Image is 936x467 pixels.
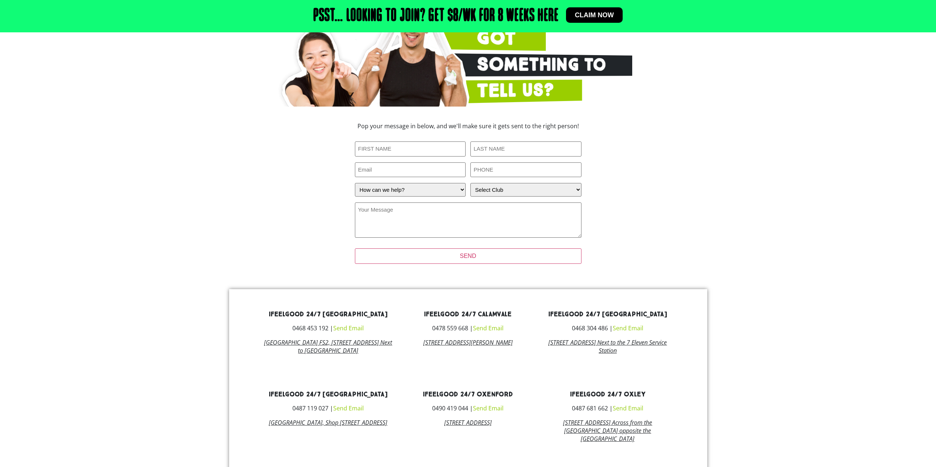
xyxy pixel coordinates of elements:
[269,390,388,399] a: ifeelgood 24/7 [GEOGRAPHIC_DATA]
[548,310,667,319] a: ifeelgood 24/7 [GEOGRAPHIC_DATA]
[313,7,559,25] h2: Psst… Looking to join? Get $8/wk for 8 weeks here
[264,405,393,411] h3: 0487 119 027 |
[470,162,581,177] input: PHONE
[306,123,630,129] h3: Pop your message in below, and we'll make sure it gets sent to the right person!
[424,310,512,319] a: ifeelgood 24/7 Calamvale
[264,325,393,331] h3: 0468 453 192 |
[355,248,581,264] input: SEND
[333,324,364,332] a: Send Email
[613,324,643,332] a: Send Email
[403,405,532,411] h3: 0490 419 044 |
[269,310,388,319] a: ifeelgood 24/7 [GEOGRAPHIC_DATA]
[473,324,503,332] a: Send Email
[269,418,387,427] a: [GEOGRAPHIC_DATA], Shop [STREET_ADDRESS]
[355,141,466,157] input: FIRST NAME
[548,338,667,355] a: [STREET_ADDRESS] Next to the 7 Eleven Service Station
[566,7,623,23] a: Claim now
[423,338,513,346] a: [STREET_ADDRESS][PERSON_NAME]
[333,404,364,412] a: Send Email
[470,141,581,157] input: LAST NAME
[613,404,643,412] a: Send Email
[543,405,672,411] h3: 0487 681 662 |
[403,325,532,331] h3: 0478 559 668 |
[543,325,672,331] h3: 0468 304 486 |
[355,162,466,177] input: Email
[473,404,503,412] a: Send Email
[570,390,645,399] a: ifeelgood 24/7 Oxley
[444,418,492,427] a: [STREET_ADDRESS]
[563,418,652,443] a: [STREET_ADDRESS] Across from the [GEOGRAPHIC_DATA] opposite the [GEOGRAPHIC_DATA]
[264,338,392,355] a: [GEOGRAPHIC_DATA] FS2, [STREET_ADDRESS] Next to [GEOGRAPHIC_DATA]
[423,390,513,399] a: ifeelgood 24/7 Oxenford
[575,12,614,18] span: Claim now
